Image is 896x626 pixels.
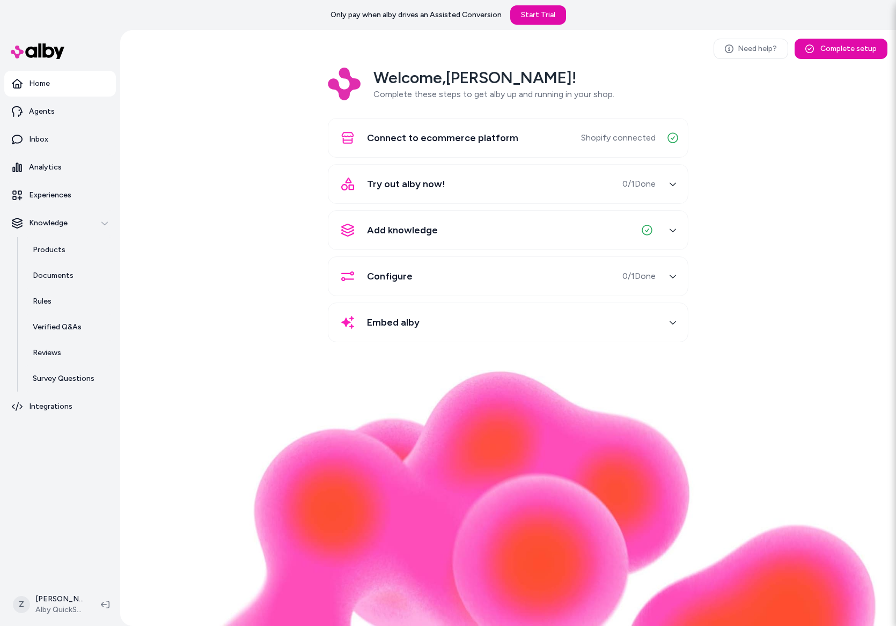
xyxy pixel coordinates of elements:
[33,296,52,307] p: Rules
[4,71,116,97] a: Home
[29,190,71,201] p: Experiences
[22,237,116,263] a: Products
[510,5,566,25] a: Start Trial
[33,373,94,384] p: Survey Questions
[4,127,116,152] a: Inbox
[33,245,65,255] p: Products
[4,210,116,236] button: Knowledge
[331,10,502,20] p: Only pay when alby drives an Assisted Conversion
[13,596,30,613] span: Z
[373,68,614,88] h2: Welcome, [PERSON_NAME] !
[335,310,681,335] button: Embed alby
[622,178,656,190] span: 0 / 1 Done
[4,182,116,208] a: Experiences
[714,39,788,59] a: Need help?
[4,394,116,419] a: Integrations
[373,89,614,99] span: Complete these steps to get alby up and running in your shop.
[367,315,420,330] span: Embed alby
[22,314,116,340] a: Verified Q&As
[367,176,445,192] span: Try out alby now!
[35,605,84,615] span: Alby QuickStart Store
[29,162,62,173] p: Analytics
[22,366,116,392] a: Survey Questions
[22,340,116,366] a: Reviews
[29,106,55,117] p: Agents
[335,171,681,197] button: Try out alby now!0/1Done
[328,68,361,100] img: Logo
[29,134,48,145] p: Inbox
[6,587,92,622] button: Z[PERSON_NAME]Alby QuickStart Store
[335,125,681,151] button: Connect to ecommerce platformShopify connected
[367,130,518,145] span: Connect to ecommerce platform
[22,289,116,314] a: Rules
[622,270,656,283] span: 0 / 1 Done
[795,39,887,59] button: Complete setup
[139,370,877,626] img: alby Bubble
[581,131,656,144] span: Shopify connected
[11,43,64,59] img: alby Logo
[29,218,68,229] p: Knowledge
[367,223,438,238] span: Add knowledge
[33,322,82,333] p: Verified Q&As
[33,270,74,281] p: Documents
[35,594,84,605] p: [PERSON_NAME]
[367,269,413,284] span: Configure
[22,263,116,289] a: Documents
[33,348,61,358] p: Reviews
[4,99,116,124] a: Agents
[29,401,72,412] p: Integrations
[4,154,116,180] a: Analytics
[29,78,50,89] p: Home
[335,217,681,243] button: Add knowledge
[335,263,681,289] button: Configure0/1Done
